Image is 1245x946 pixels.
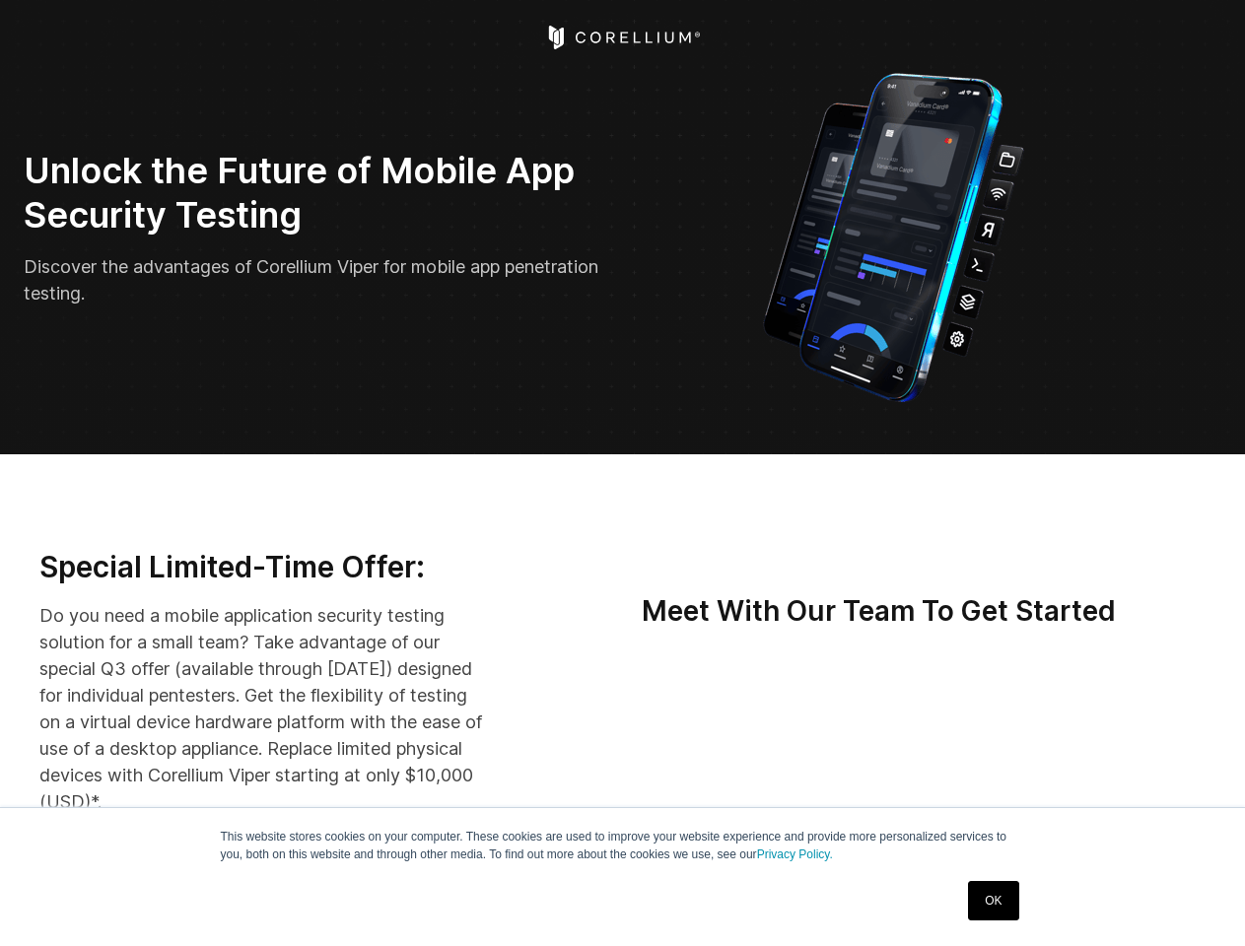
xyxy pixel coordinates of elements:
[968,881,1018,920] a: OK
[39,549,487,586] h3: Special Limited-Time Offer:
[642,594,1116,628] strong: Meet With Our Team To Get Started
[24,149,609,237] h2: Unlock the Future of Mobile App Security Testing
[221,828,1025,863] p: This website stores cookies on your computer. These cookies are used to improve your website expe...
[757,847,833,861] a: Privacy Policy.
[745,63,1042,407] img: Corellium_VIPER_Hero_1_1x
[544,26,701,49] a: Corellium Home
[24,256,598,304] span: Discover the advantages of Corellium Viper for mobile app penetration testing.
